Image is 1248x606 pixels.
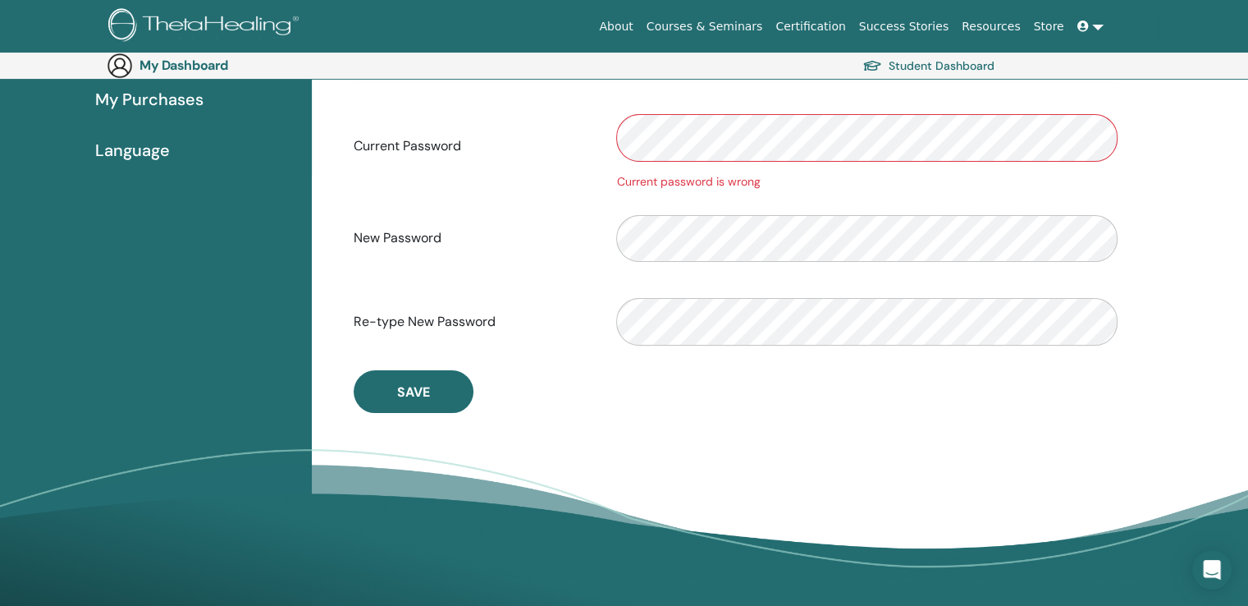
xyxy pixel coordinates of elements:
[95,87,203,112] span: My Purchases
[1192,550,1232,590] div: Open Intercom Messenger
[616,173,1118,191] div: Current password is wrong
[592,11,639,42] a: About
[341,306,604,337] label: Re-type New Password
[955,11,1027,42] a: Resources
[862,59,882,73] img: graduation-cap.svg
[853,11,955,42] a: Success Stories
[108,8,304,45] img: logo.png
[769,11,852,42] a: Certification
[341,131,604,162] label: Current Password
[1027,11,1071,42] a: Store
[341,223,604,254] label: New Password
[640,11,770,42] a: Courses & Seminars
[107,53,133,79] img: generic-user-icon.jpg
[862,54,994,77] a: Student Dashboard
[354,370,473,413] button: Save
[95,138,170,163] span: Language
[139,57,304,73] h3: My Dashboard
[397,383,430,401] span: Save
